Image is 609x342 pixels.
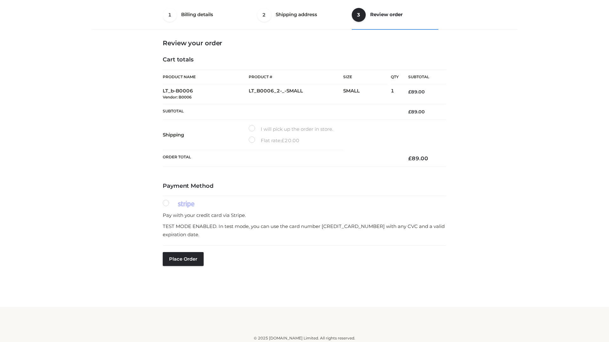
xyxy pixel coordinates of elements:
th: Product # [249,70,343,84]
p: TEST MODE ENABLED. In test mode, you can use the card number [CREDIT_CARD_NUMBER] with any CVC an... [163,222,446,238]
th: Product Name [163,70,249,84]
span: £ [408,155,412,161]
td: SMALL [343,84,391,104]
h4: Payment Method [163,183,446,190]
h3: Review your order [163,39,446,47]
label: I will pick up the order in store. [249,125,333,133]
span: £ [281,137,285,143]
div: © 2025 [DOMAIN_NAME] Limited. All rights reserved. [94,335,515,341]
bdi: 20.00 [281,137,299,143]
bdi: 89.00 [408,89,425,95]
bdi: 89.00 [408,109,425,115]
p: Pay with your credit card via Stripe. [163,211,446,219]
span: £ [408,109,411,115]
th: Subtotal [163,104,399,119]
td: LT_b-B0006 [163,84,249,104]
th: Qty [391,70,399,84]
td: LT_B0006_2-_-SMALL [249,84,343,104]
th: Subtotal [399,70,446,84]
button: Place order [163,252,204,266]
td: 1 [391,84,399,104]
th: Shipping [163,120,249,150]
h4: Cart totals [163,56,446,63]
label: Flat rate: [249,136,299,145]
bdi: 89.00 [408,155,428,161]
th: Size [343,70,388,84]
th: Order Total [163,150,399,167]
small: Vendor: B0006 [163,95,192,99]
span: £ [408,89,411,95]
